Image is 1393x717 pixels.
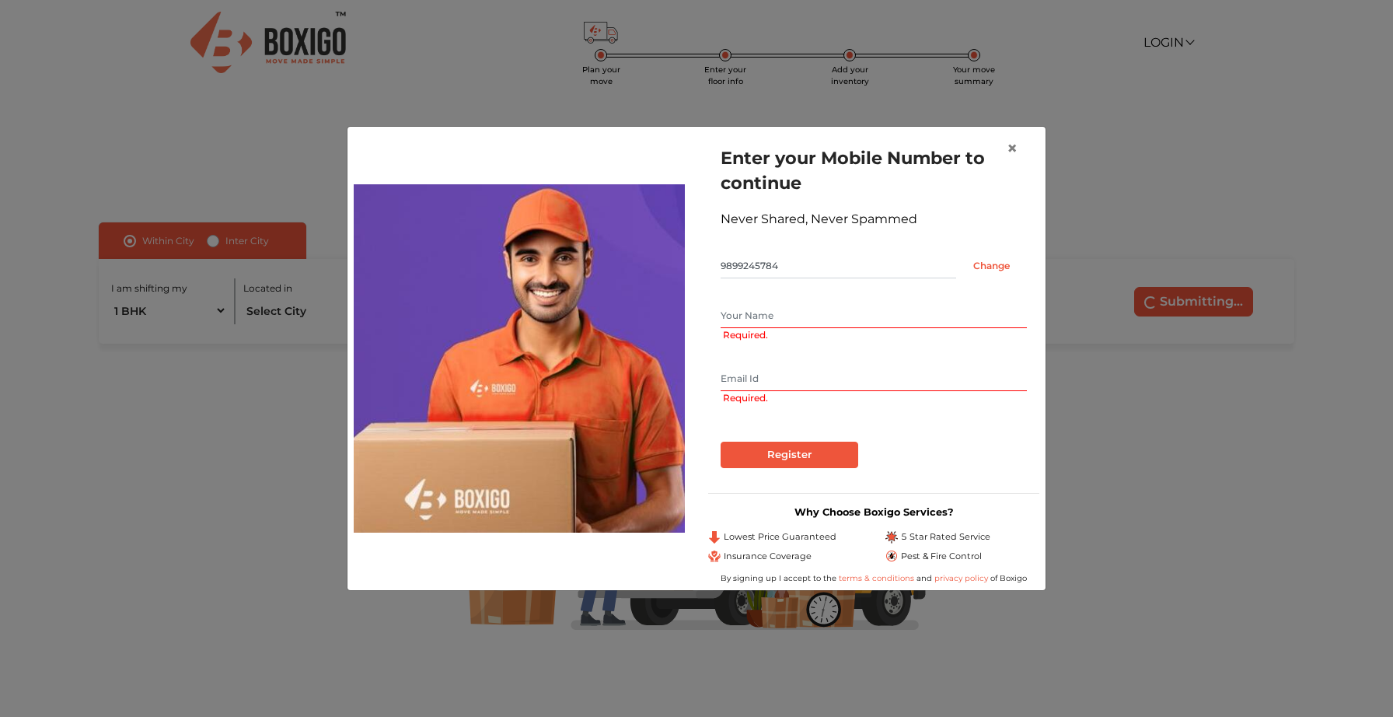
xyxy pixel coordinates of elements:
h3: Why Choose Boxigo Services? [708,506,1039,518]
input: Mobile No [721,254,956,278]
button: Close [994,127,1030,170]
div: By signing up I accept to the and of Boxigo [708,572,1039,584]
img: relocation-img [354,184,685,533]
span: Lowest Price Guaranteed [724,530,836,544]
input: Register [721,442,858,468]
span: Insurance Coverage [724,550,812,563]
span: Required. [723,391,1027,405]
input: Change [956,254,1027,278]
h1: Enter your Mobile Number to continue [721,145,1027,195]
div: Never Shared, Never Spammed [721,210,1027,229]
a: privacy policy [932,573,990,583]
span: Pest & Fire Control [901,550,982,563]
input: Email Id [721,366,1027,391]
span: × [1007,137,1018,159]
span: 5 Star Rated Service [901,530,990,544]
span: Required. [723,328,1027,342]
a: terms & conditions [839,573,916,583]
input: Your Name [721,303,1027,328]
